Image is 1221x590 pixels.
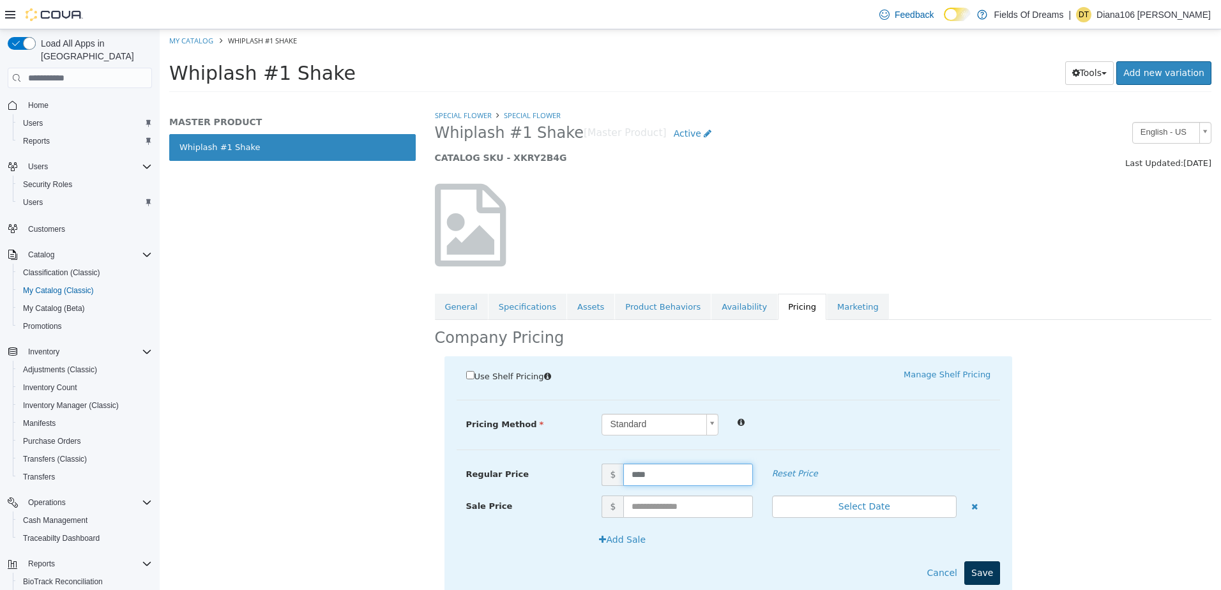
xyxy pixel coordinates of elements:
span: Reports [23,556,152,571]
span: Reports [18,133,152,149]
a: Standard [442,384,559,406]
span: Users [18,116,152,131]
button: Save [805,532,840,556]
span: Adjustments (Classic) [18,362,152,377]
span: Whiplash #1 Shake [10,33,196,55]
button: Operations [23,495,71,510]
a: Specifications [329,264,407,291]
button: Home [3,96,157,114]
span: Catalog [28,250,54,260]
span: Home [23,97,152,113]
button: Security Roles [13,176,157,193]
a: Classification (Classic) [18,265,105,280]
span: Pricing Method [307,390,384,400]
span: Reports [28,559,55,569]
button: Users [3,158,157,176]
span: Classification (Classic) [18,265,152,280]
span: BioTrack Reconciliation [18,574,152,589]
a: Reports [18,133,55,149]
a: Product Behaviors [455,264,551,291]
button: Reports [3,555,157,573]
button: Catalog [23,247,59,262]
button: Operations [3,494,157,511]
span: Inventory Manager (Classic) [23,400,119,411]
button: Users [13,114,157,132]
h5: MASTER PRODUCT [10,87,256,98]
a: Feedback [874,2,939,27]
span: Customers [28,224,65,234]
button: Classification (Classic) [13,264,157,282]
a: Manage Shelf Pricing [744,340,831,350]
small: [Master Product] [424,99,507,109]
span: Whiplash #1 Shake [275,94,425,114]
button: Users [13,193,157,211]
button: Catalog [3,246,157,264]
span: Inventory [23,344,152,359]
span: Transfers [23,472,55,482]
span: Sale Price [307,472,353,481]
a: Add new variation [957,32,1052,56]
span: Transfers [18,469,152,485]
a: Users [18,195,48,210]
h5: CATALOG SKU - XKRY2B4G [275,123,853,134]
span: Transfers (Classic) [18,451,152,467]
em: Reset Price [612,439,658,449]
span: Use Shelf Pricing [315,342,384,352]
a: My Catalog (Classic) [18,283,99,298]
p: Diana106 [PERSON_NAME] [1096,7,1211,22]
span: Catalog [23,247,152,262]
a: My Catalog (Beta) [18,301,90,316]
span: Promotions [23,321,62,331]
a: Purchase Orders [18,434,86,449]
span: My Catalog (Classic) [23,285,94,296]
a: Traceabilty Dashboard [18,531,105,546]
button: Add Sale [432,499,493,522]
span: Users [18,195,152,210]
button: Manifests [13,414,157,432]
span: BioTrack Reconciliation [23,577,103,587]
span: $ [442,434,464,457]
button: Adjustments (Classic) [13,361,157,379]
a: SPECIAL FLOWER [344,81,401,91]
button: Select Date [612,466,797,488]
span: Users [23,118,43,128]
span: Whiplash #1 Shake [68,6,137,16]
button: Inventory [23,344,64,359]
span: Inventory Manager (Classic) [18,398,152,413]
span: Manifests [18,416,152,431]
input: Use Shelf Pricing [307,342,315,350]
span: Purchase Orders [23,436,81,446]
span: Standard [443,385,542,405]
a: Security Roles [18,177,77,192]
a: Adjustments (Classic) [18,362,102,377]
button: Inventory Manager (Classic) [13,397,157,414]
button: Users [23,159,53,174]
a: Inventory Count [18,380,82,395]
a: My Catalog [10,6,54,16]
span: Active [514,99,542,109]
span: Operations [28,497,66,508]
div: Diana106 Torres [1076,7,1091,22]
button: My Catalog (Beta) [13,299,157,317]
a: Availability [552,264,618,291]
button: Tools [906,32,955,56]
span: Users [28,162,48,172]
span: Security Roles [18,177,152,192]
a: Customers [23,222,70,237]
span: Cash Management [23,515,87,526]
span: Operations [23,495,152,510]
button: Customers [3,219,157,238]
a: Pricing [618,264,667,291]
a: General [275,264,328,291]
button: Reports [23,556,60,571]
a: Home [23,98,54,113]
span: Classification (Classic) [23,268,100,278]
button: Transfers [13,468,157,486]
span: Adjustments (Classic) [23,365,97,375]
span: Transfers (Classic) [23,454,87,464]
a: Cash Management [18,513,93,528]
a: English - US [973,93,1052,114]
span: Dark Mode [944,21,944,22]
a: Users [18,116,48,131]
span: Last Updated: [966,129,1024,139]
